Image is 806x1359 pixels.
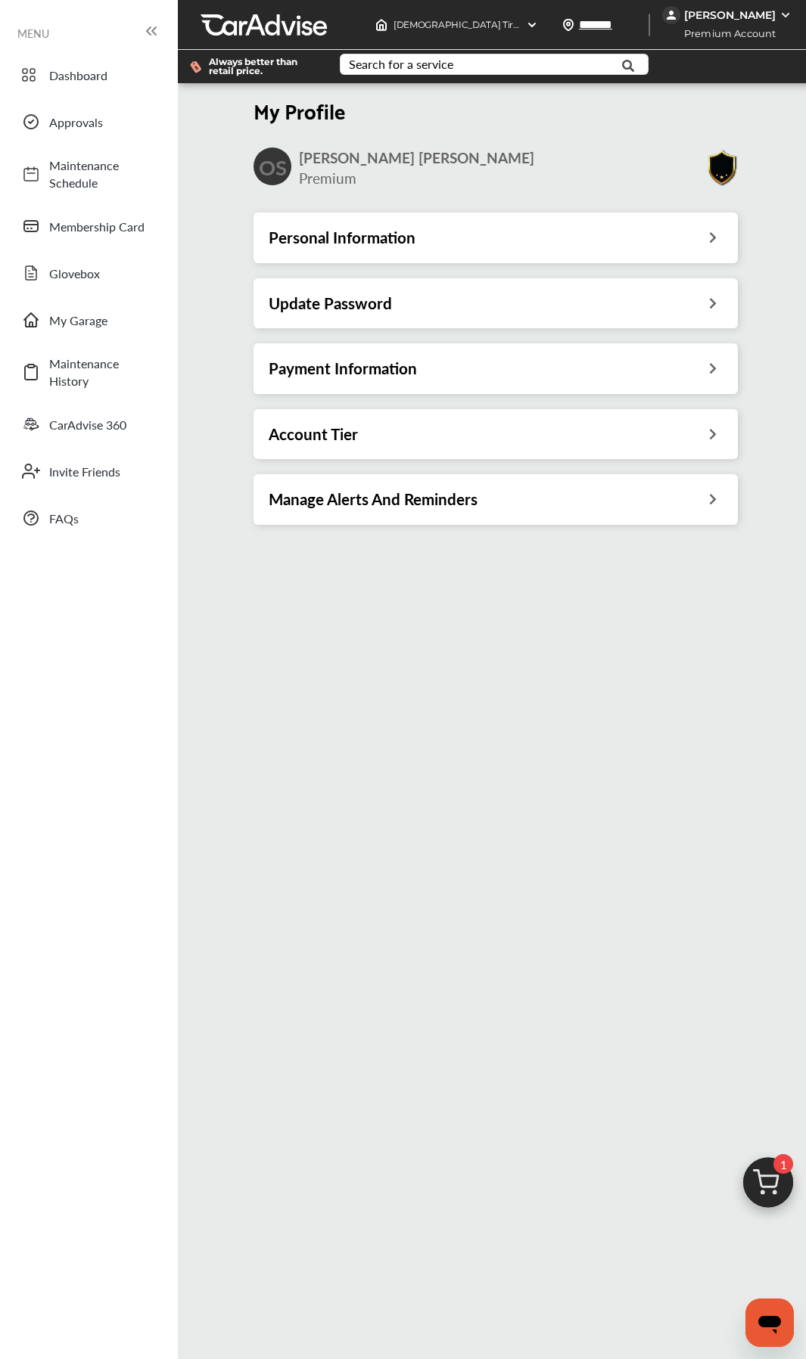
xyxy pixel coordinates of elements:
[49,218,155,235] span: Membership Card
[299,168,356,188] span: Premium
[14,451,163,491] a: Invite Friends
[375,19,387,31] img: header-home-logo.8d720a4f.svg
[269,293,392,313] h3: Update Password
[49,510,155,527] span: FAQs
[14,206,163,246] a: Membership Card
[17,27,49,39] span: MENU
[745,1298,794,1347] iframe: Button to launch messaging window
[706,150,738,187] img: Premiumbadge.10c2a128.svg
[269,489,478,509] h3: Manage Alerts And Reminders
[14,498,163,538] a: FAQs
[269,358,417,378] h3: Payment Information
[649,14,650,36] img: header-divider.bc55588e.svg
[664,26,787,42] span: Premium Account
[49,463,155,480] span: Invite Friends
[14,55,163,95] a: Dashboard
[49,416,155,433] span: CarAdvise 360
[780,9,792,21] img: WGsFRI8htEPBVLJbROoPRyZpYNWhNONpIPPETTm6eUC0GeLEiAAAAAElFTkSuQmCC
[209,57,316,76] span: Always better than retail price.
[349,58,453,70] div: Search for a service
[14,149,163,199] a: Maintenance Schedule
[662,6,680,24] img: jVpblrzwTbfkPYzPPzSLxeg0AAAAASUVORK5CYII=
[269,424,358,444] h3: Account Tier
[49,67,155,84] span: Dashboard
[299,147,534,168] span: [PERSON_NAME] [PERSON_NAME]
[526,19,538,31] img: header-down-arrow.9dd2ce7d.svg
[49,113,155,131] span: Approvals
[254,97,738,123] h2: My Profile
[49,312,155,329] span: My Garage
[14,253,163,293] a: Glovebox
[49,355,155,389] span: Maintenance History
[394,19,764,30] span: [DEMOGRAPHIC_DATA] Tire 214 , [STREET_ADDRESS] [GEOGRAPHIC_DATA] , M6M 1S6
[269,228,415,247] h3: Personal Information
[562,19,574,31] img: location_vector.a44bc228.svg
[190,61,201,73] img: dollor_label_vector.a70140d1.svg
[684,8,776,22] div: [PERSON_NAME]
[259,154,287,180] h2: OS
[773,1154,793,1174] span: 1
[14,300,163,340] a: My Garage
[14,405,163,444] a: CarAdvise 360
[14,347,163,397] a: Maintenance History
[49,157,155,191] span: Maintenance Schedule
[14,102,163,141] a: Approvals
[49,265,155,282] span: Glovebox
[732,1150,804,1223] img: cart_icon.3d0951e8.svg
